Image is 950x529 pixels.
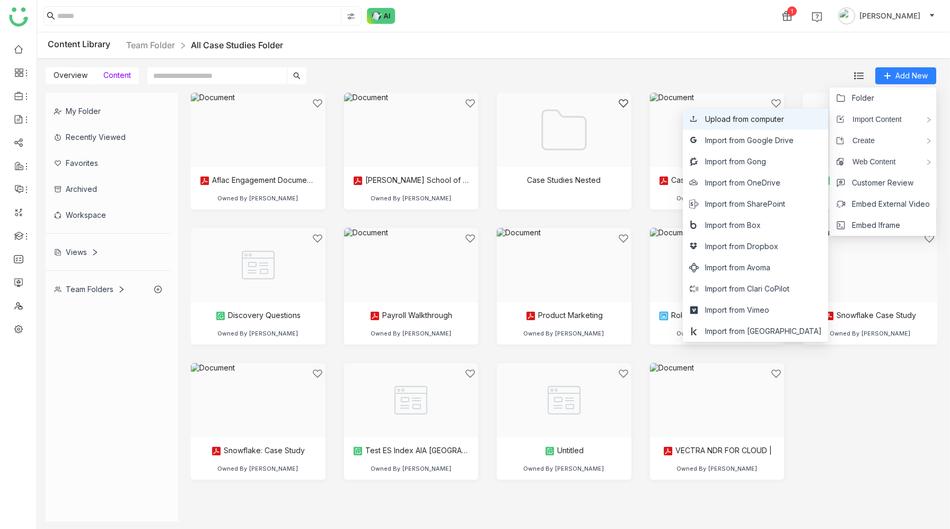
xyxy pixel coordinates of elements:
[371,465,452,472] div: Owned By [PERSON_NAME]
[54,248,99,257] div: Views
[54,70,87,80] span: Overview
[895,70,928,82] span: Add New
[497,363,631,437] img: Paper
[676,465,758,472] div: Owned By [PERSON_NAME]
[370,311,380,321] img: pdf.svg
[525,311,536,321] img: pdf.svg
[859,10,920,22] span: [PERSON_NAME]
[544,446,555,456] img: paper.svg
[347,12,355,21] img: search-type.svg
[544,446,584,456] div: Untitled
[852,92,874,104] span: Folder
[538,103,591,156] img: Folder
[836,177,913,189] button: Customer Review
[371,330,452,337] div: Owned By [PERSON_NAME]
[705,262,770,274] span: Import from Avoma
[705,325,822,337] span: Import from [GEOGRAPHIC_DATA]
[836,7,937,24] button: [PERSON_NAME]
[199,175,317,186] div: Aflac Engagement Documents | Alphabet
[217,465,298,472] div: Owned By [PERSON_NAME]
[838,7,855,24] img: avatar
[215,311,226,321] img: paper.svg
[650,93,785,167] img: Document
[689,135,794,146] button: Import from Google Drive
[705,177,780,189] span: Import from OneDrive
[103,70,131,80] span: Content
[527,175,601,184] div: Case Studies Nested
[663,446,772,456] div: VECTRA NDR FOR CLOUD |
[705,241,778,252] span: Import from Dropbox
[191,40,283,50] a: All Case Studies Folder
[48,39,283,52] div: Content Library
[830,330,911,337] div: Owned By [PERSON_NAME]
[836,198,930,210] button: Embed External Video
[705,283,789,295] span: Import from Clari CoPilot
[367,8,395,24] img: ask-buddy-normal.svg
[705,156,766,167] span: Import from Gong
[46,124,170,150] div: Recently Viewed
[812,12,822,22] img: help.svg
[663,446,673,456] img: pdf.svg
[217,330,298,337] div: Owned By [PERSON_NAME]
[525,311,603,321] div: Product Marketing
[689,156,766,167] button: Import from Gong
[676,330,758,337] div: Owned By [PERSON_NAME]
[689,241,778,252] button: Import from Dropbox
[353,175,470,186] div: [PERSON_NAME] School of Culinary Arts | O2C ? Peyton Platform Team Lead
[824,311,916,321] div: Snowflake Case Study
[217,195,298,202] div: Owned By [PERSON_NAME]
[845,135,875,146] span: Create
[689,304,769,316] button: Import from Vimeo
[215,311,301,321] div: Discovery Questions
[854,71,864,81] img: list.svg
[658,311,776,321] div: Role_play_feature_comparision
[689,325,822,337] button: Import from [GEOGRAPHIC_DATA]
[676,195,758,202] div: Owned By [PERSON_NAME]
[497,228,631,302] img: Document
[852,198,930,210] span: Embed External Video
[211,446,222,456] img: pdf.svg
[191,228,326,302] img: Paper
[689,177,780,189] button: Import from OneDrive
[658,175,669,186] img: pdf.svg
[689,219,761,231] button: Import from Box
[689,113,784,125] button: Upload from computer
[344,363,479,437] img: Paper
[836,219,900,231] button: Embed Iframe
[9,7,28,27] img: logo
[54,285,125,294] div: Team Folders
[705,113,784,125] span: Upload from computer
[689,198,785,210] button: Import from SharePoint
[523,330,604,337] div: Owned By [PERSON_NAME]
[126,40,175,50] a: Team Folder
[650,363,785,437] img: Document
[353,175,363,186] img: pdf.svg
[46,150,170,176] div: Favorites
[705,135,794,146] span: Import from Google Drive
[705,304,769,316] span: Import from Vimeo
[191,363,326,437] img: Document
[689,262,770,274] button: Import from Avoma
[836,92,874,104] button: Folder
[705,219,761,231] span: Import from Box
[344,228,479,302] img: Document
[344,93,479,167] img: Document
[46,202,170,228] div: Workspace
[658,311,669,321] img: png.svg
[658,175,776,186] div: Case Study_Auto Insurance Leader
[875,67,936,84] button: Add New
[353,446,363,456] img: paper.svg
[191,93,326,167] img: Document
[371,195,452,202] div: Owned By [PERSON_NAME]
[370,311,452,321] div: Payroll Walkthrough
[199,175,210,186] img: pdf.svg
[705,198,785,210] span: Import from SharePoint
[852,219,900,231] span: Embed Iframe
[650,228,785,302] img: Document
[787,6,797,16] div: 1
[845,113,902,125] span: Import Content
[689,283,789,295] button: Import from Clari CoPilot
[46,176,170,202] div: Archived
[852,177,913,189] span: Customer Review
[803,228,937,302] img: Document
